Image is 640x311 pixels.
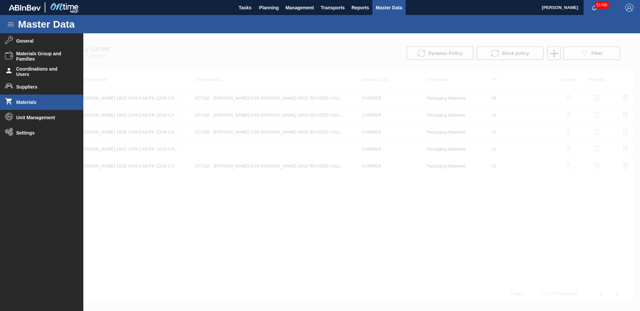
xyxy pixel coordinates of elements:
[625,4,633,12] img: Logout
[285,4,314,12] span: Management
[16,66,71,77] span: Coordinations and Users
[351,4,369,12] span: Reports
[18,20,136,28] h1: Master Data
[16,84,71,90] span: Suppliers
[16,115,71,120] span: Unit Management
[16,51,71,62] span: Materials Group and Families
[238,4,252,12] span: Tasks
[16,100,71,105] span: Materials
[321,4,345,12] span: Transports
[9,5,41,11] img: TNhmsLtSVTkK8tSr43FrP2fwEKptu5GPRR3wAAAABJRU5ErkJggg==
[16,38,71,44] span: General
[595,1,609,9] span: 51490
[16,130,71,136] span: Settings
[376,4,402,12] span: Master Data
[259,4,279,12] span: Planning
[584,3,605,12] button: Notifications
